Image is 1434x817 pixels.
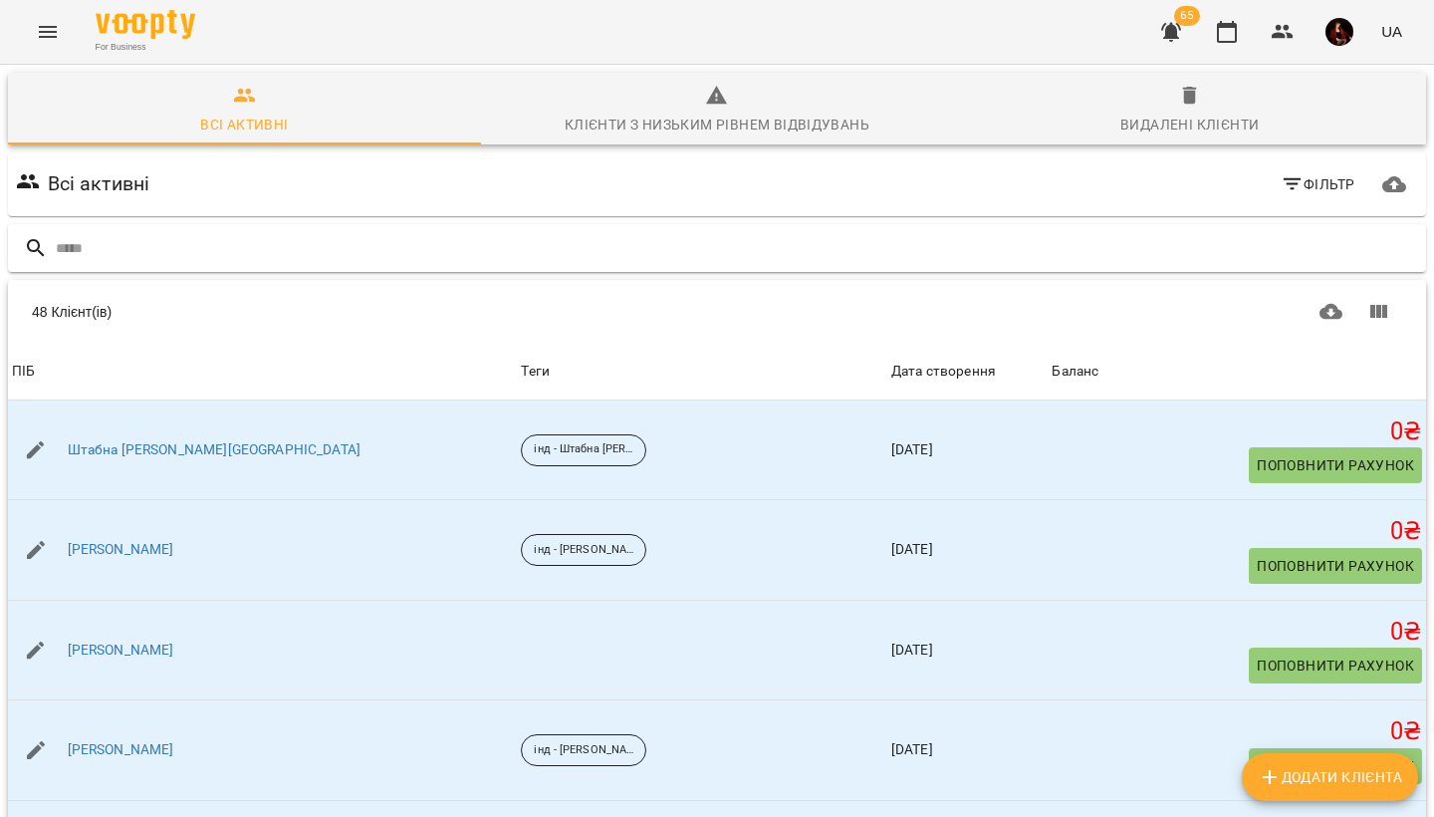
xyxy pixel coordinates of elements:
[1052,416,1422,447] h5: 0 ₴
[521,434,646,466] div: інд - Штабна [PERSON_NAME]
[1120,113,1259,136] div: Видалені клієнти
[887,500,1049,601] td: [DATE]
[96,10,195,39] img: Voopty Logo
[68,440,360,460] a: Штабна [PERSON_NAME][GEOGRAPHIC_DATA]
[534,441,633,458] p: інд - Штабна [PERSON_NAME]
[24,8,72,56] button: Menu
[1258,765,1402,789] span: Додати клієнта
[1381,21,1402,42] span: UA
[1373,13,1410,50] button: UA
[1273,166,1363,202] button: Фільтр
[521,734,646,766] div: інд - [PERSON_NAME]
[1242,753,1418,801] button: Додати клієнта
[68,740,174,760] a: [PERSON_NAME]
[8,280,1426,344] div: Table Toolbar
[1052,360,1422,384] span: Баланс
[1257,453,1414,477] span: Поповнити рахунок
[1325,18,1353,46] img: e6de9153dec4ca9d7763537413c7a747.jpg
[1354,288,1402,336] button: Показати колонки
[1249,447,1422,483] button: Поповнити рахунок
[1052,716,1422,747] h5: 0 ₴
[68,540,174,560] a: [PERSON_NAME]
[887,700,1049,801] td: [DATE]
[1052,360,1098,384] div: Sort
[887,600,1049,700] td: [DATE]
[12,360,35,384] div: ПІБ
[200,113,288,136] div: Всі активні
[1249,648,1422,683] button: Поповнити рахунок
[534,542,633,559] p: інд - [PERSON_NAME]
[891,360,1045,384] span: Дата створення
[96,41,195,54] span: For Business
[1052,617,1422,648] h5: 0 ₴
[1281,172,1355,196] span: Фільтр
[521,534,646,566] div: інд - [PERSON_NAME]
[887,401,1049,500] td: [DATE]
[1257,554,1414,578] span: Поповнити рахунок
[48,168,150,199] h6: Всі активні
[1249,748,1422,784] button: Поповнити рахунок
[891,360,996,384] div: Sort
[12,360,513,384] span: ПІБ
[521,360,882,384] div: Теги
[1249,548,1422,584] button: Поповнити рахунок
[1052,360,1098,384] div: Баланс
[1052,516,1422,547] h5: 0 ₴
[1308,288,1355,336] button: Завантажити CSV
[32,302,709,322] div: 48 Клієнт(ів)
[565,113,869,136] div: Клієнти з низьким рівнем відвідувань
[68,641,174,661] a: [PERSON_NAME]
[1257,654,1414,678] span: Поповнити рахунок
[891,360,996,384] div: Дата створення
[1174,6,1200,26] span: 65
[534,742,633,759] p: інд - [PERSON_NAME]
[12,360,35,384] div: Sort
